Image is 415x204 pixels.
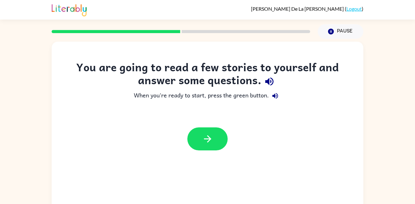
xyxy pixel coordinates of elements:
div: ( ) [251,6,363,12]
img: Literably [52,3,87,16]
div: You are going to read a few stories to yourself and answer some questions. [64,61,351,90]
a: Logout [346,6,362,12]
span: [PERSON_NAME] De La [PERSON_NAME] [251,6,345,12]
div: When you're ready to start, press the green button. [64,90,351,102]
button: Pause [318,24,363,39]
